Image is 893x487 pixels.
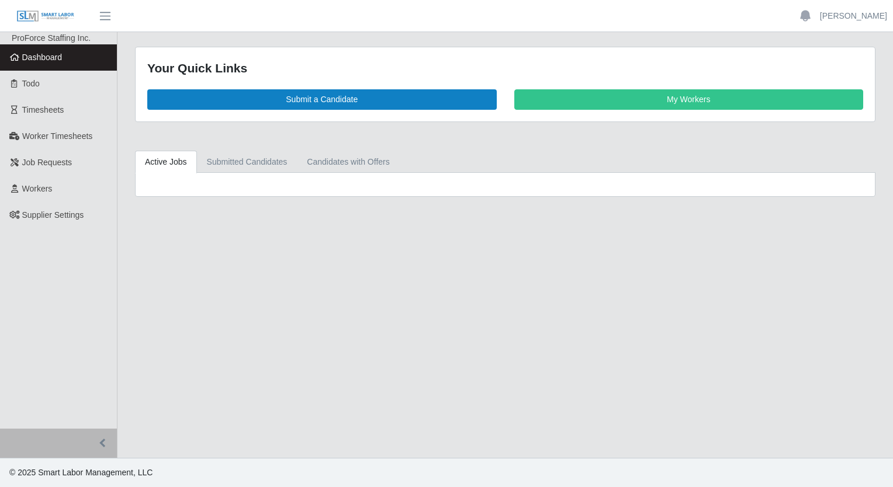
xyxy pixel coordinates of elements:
span: Timesheets [22,105,64,114]
span: Worker Timesheets [22,131,92,141]
span: Dashboard [22,53,63,62]
span: © 2025 Smart Labor Management, LLC [9,468,153,477]
a: Submitted Candidates [197,151,297,173]
span: Job Requests [22,158,72,167]
span: Workers [22,184,53,193]
a: Submit a Candidate [147,89,497,110]
span: Supplier Settings [22,210,84,220]
a: [PERSON_NAME] [820,10,887,22]
a: My Workers [514,89,864,110]
span: Todo [22,79,40,88]
a: Candidates with Offers [297,151,399,173]
span: ProForce Staffing Inc. [12,33,91,43]
img: SLM Logo [16,10,75,23]
a: Active Jobs [135,151,197,173]
div: Your Quick Links [147,59,863,78]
